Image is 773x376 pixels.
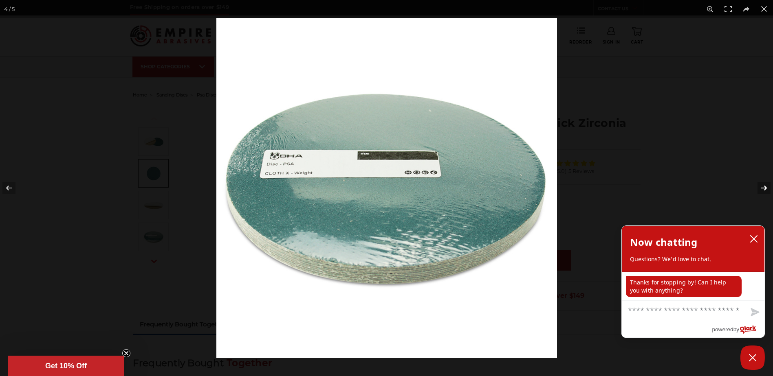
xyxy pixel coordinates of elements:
[733,324,739,334] span: by
[744,303,764,322] button: Send message
[747,233,760,245] button: close chatbox
[622,272,764,300] div: chat
[630,234,697,250] h2: Now chatting
[216,18,557,358] img: Zirconia_Cloth_Backed_PSA_Discs_-_10_Pack__30174.1598379444.jpg
[712,324,733,334] span: powered
[8,356,124,376] div: Get 10% OffClose teaser
[744,168,773,208] button: Next (arrow right)
[122,349,130,357] button: Close teaser
[630,255,756,263] p: Questions? We'd love to chat.
[45,362,87,370] span: Get 10% Off
[712,322,764,337] a: Powered by Olark
[621,225,765,338] div: olark chatbox
[740,345,765,370] button: Close Chatbox
[626,276,742,297] p: Thanks for stopping by! Can I help you with anything?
